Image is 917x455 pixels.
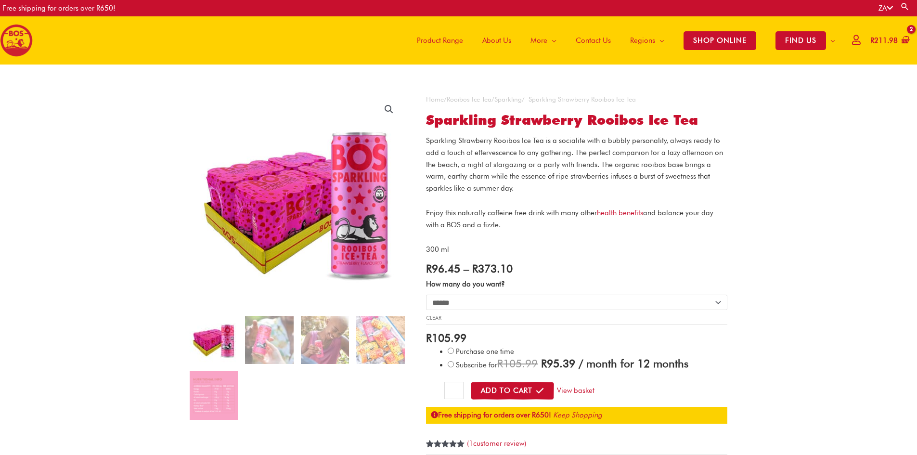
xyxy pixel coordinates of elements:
[426,207,727,231] p: Enjoy this naturally caffeine free drink with many other and balance your day with a BOS and a fi...
[553,411,602,419] a: Keep Shopping
[456,347,514,356] span: Purchase one time
[464,262,469,275] span: –
[878,4,893,13] a: ZA
[566,16,620,65] a: Contact Us
[407,16,473,65] a: Product Range
[674,16,766,65] a: SHOP ONLINE
[472,262,478,275] span: R
[245,316,293,364] img: Sparkling Strawberry Rooibos Ice Tea - Image 2
[448,361,454,367] input: Subscribe for / month for 12 months
[426,331,466,344] bdi: 105.99
[541,357,547,370] span: R
[868,30,910,52] a: View Shopping Cart, 2 items
[497,357,538,370] span: 105.99
[400,16,845,65] nav: Site Navigation
[431,411,551,419] strong: Free shipping for orders over R650!
[190,371,238,419] img: Sparkling Strawberry Rooibos Ice Tea - Image 5
[579,357,688,370] span: / month for 12 months
[775,31,826,50] span: FIND US
[530,26,547,55] span: More
[426,331,432,344] span: R
[426,135,727,195] p: Sparkling Strawberry Rooibos Ice Tea is a socialite with a bubbly personality, always ready to ad...
[456,361,688,369] span: Subscribe for
[469,439,473,448] span: 1
[426,280,505,288] label: How many do you want?
[448,348,454,354] input: Purchase one time
[426,314,441,321] a: Clear options
[870,36,874,45] span: R
[426,244,727,256] p: 300 ml
[900,2,910,11] a: Search button
[356,316,404,364] img: Sparkling Strawberry Rooibos Ice Tea - Image 4
[426,262,460,275] bdi: 96.45
[494,95,522,103] a: Sparkling
[684,31,756,50] span: SHOP ONLINE
[467,439,526,448] a: (1customer review)
[426,95,444,103] a: Home
[472,262,513,275] bdi: 373.10
[301,316,349,364] img: Sparkling Strawberry Rooibos Ice Tea - Image 3
[576,26,611,55] span: Contact Us
[541,357,575,370] span: 95.39
[597,208,643,217] a: health benefits
[521,16,566,65] a: More
[497,357,503,370] span: R
[471,382,554,400] button: Add to Cart
[380,101,398,118] a: View full-screen image gallery
[447,95,491,103] a: Rooibos Ice Tea
[554,382,597,397] a: View basket
[630,26,655,55] span: Regions
[620,16,674,65] a: Regions
[426,262,432,275] span: R
[444,382,463,399] input: Product quantity
[417,26,463,55] span: Product Range
[870,36,898,45] bdi: 211.98
[482,26,511,55] span: About Us
[426,112,727,129] h1: Sparkling Strawberry Rooibos Ice Tea
[473,16,521,65] a: About Us
[190,316,238,364] img: sparkling strawberry rooibos ice tea
[426,93,727,105] nav: Breadcrumb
